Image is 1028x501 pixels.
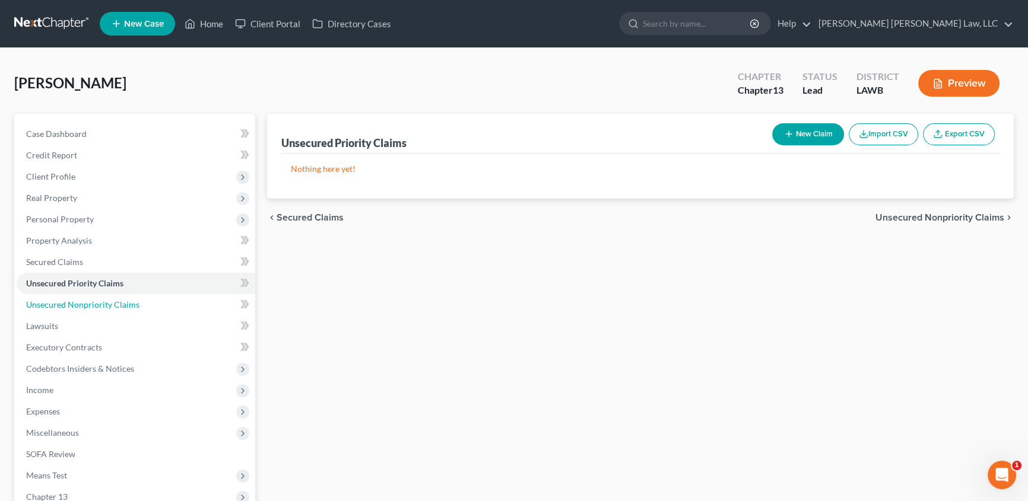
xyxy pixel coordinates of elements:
[291,163,990,175] p: Nothing here yet!
[17,273,255,294] a: Unsecured Priority Claims
[26,299,139,309] span: Unsecured Nonpriority Claims
[26,342,102,352] span: Executory Contracts
[773,84,783,95] span: 13
[802,70,837,84] div: Status
[267,213,277,222] i: chevron_left
[26,278,123,288] span: Unsecured Priority Claims
[923,123,995,145] a: Export CSV
[26,363,134,374] span: Codebtors Insiders & Notices
[26,193,77,203] span: Real Property
[281,136,407,150] div: Unsecured Priority Claims
[772,123,844,145] button: New Claim
[124,20,164,28] span: New Case
[856,84,899,97] div: LAWB
[17,294,255,315] a: Unsecured Nonpriority Claims
[26,427,79,438] span: Miscellaneous
[26,235,92,245] span: Property Analysis
[17,251,255,273] a: Secured Claims
[179,13,229,34] a: Home
[772,13,811,34] a: Help
[306,13,397,34] a: Directory Cases
[26,129,87,139] span: Case Dashboard
[802,84,837,97] div: Lead
[1004,213,1014,222] i: chevron_right
[875,213,1014,222] button: Unsecured Nonpriority Claims chevron_right
[26,449,75,459] span: SOFA Review
[267,213,344,222] button: chevron_left Secured Claims
[738,70,783,84] div: Chapter
[17,337,255,358] a: Executory Contracts
[26,385,53,395] span: Income
[643,12,751,34] input: Search by name...
[813,13,1013,34] a: [PERSON_NAME] [PERSON_NAME] Law, LLC
[1012,461,1021,470] span: 1
[26,257,83,267] span: Secured Claims
[26,214,94,224] span: Personal Property
[26,150,77,160] span: Credit Report
[17,123,255,145] a: Case Dashboard
[26,470,67,480] span: Means Test
[17,230,255,251] a: Property Analysis
[26,406,60,416] span: Expenses
[229,13,306,34] a: Client Portal
[26,171,75,181] span: Client Profile
[277,213,344,222] span: Secured Claims
[17,315,255,337] a: Lawsuits
[17,443,255,465] a: SOFA Review
[14,74,126,91] span: [PERSON_NAME]
[738,84,783,97] div: Chapter
[856,70,899,84] div: District
[918,70,1000,97] button: Preview
[17,145,255,166] a: Credit Report
[875,213,1004,222] span: Unsecured Nonpriority Claims
[26,321,58,331] span: Lawsuits
[849,123,918,145] button: Import CSV
[988,461,1016,489] iframe: Intercom live chat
